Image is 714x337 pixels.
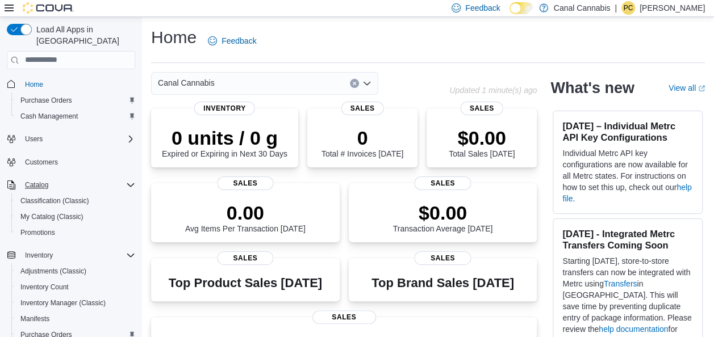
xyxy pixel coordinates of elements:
[203,30,261,52] a: Feedback
[362,79,371,88] button: Open list of options
[20,298,106,307] span: Inventory Manager (Classic)
[415,176,471,190] span: Sales
[615,1,617,15] p: |
[16,296,135,310] span: Inventory Manager (Classic)
[2,131,140,147] button: Users
[20,96,72,105] span: Purchase Orders
[20,155,135,169] span: Customers
[16,312,135,326] span: Manifests
[312,310,376,324] span: Sales
[554,1,611,15] p: Canal Cannabis
[16,94,135,107] span: Purchase Orders
[393,201,493,224] p: $0.00
[25,80,43,89] span: Home
[350,79,359,88] button: Clear input
[162,127,287,149] p: 0 units / 0 g
[16,226,135,239] span: Promotions
[393,201,493,233] div: Transaction Average [DATE]
[562,183,691,203] a: help file
[16,312,54,326] a: Manifests
[16,264,135,278] span: Adjustments (Classic)
[194,102,255,115] span: Inventory
[20,178,135,192] span: Catalog
[2,76,140,92] button: Home
[11,279,140,295] button: Inventory Count
[11,209,140,225] button: My Catalog (Classic)
[415,251,471,265] span: Sales
[341,102,384,115] span: Sales
[510,2,533,14] input: Dark Mode
[16,109,135,123] span: Cash Management
[669,83,705,92] a: View allExternal link
[185,201,306,224] p: 0.00
[20,155,62,169] a: Customers
[11,295,140,311] button: Inventory Manager (Classic)
[698,85,705,92] svg: External link
[217,176,273,190] span: Sales
[20,228,55,237] span: Promotions
[465,2,500,14] span: Feedback
[16,109,82,123] a: Cash Management
[321,127,403,149] p: 0
[25,251,53,260] span: Inventory
[16,194,135,208] span: Classification (Classic)
[222,35,256,47] span: Feedback
[11,108,140,124] button: Cash Management
[2,247,140,263] button: Inventory
[20,132,47,146] button: Users
[550,79,634,97] h2: What's new
[169,276,322,290] h3: Top Product Sales [DATE]
[162,127,287,158] div: Expired or Expiring in Next 30 Days
[11,311,140,327] button: Manifests
[23,2,74,14] img: Cova
[621,1,635,15] div: Patrick Ciantar
[11,193,140,209] button: Classification (Classic)
[604,279,637,288] a: Transfers
[449,127,515,158] div: Total Sales [DATE]
[562,228,693,251] h3: [DATE] - Integrated Metrc Transfers Coming Soon
[20,314,49,323] span: Manifests
[217,251,273,265] span: Sales
[16,210,88,224] a: My Catalog (Classic)
[562,148,693,204] p: Individual Metrc API key configurations are now available for all Metrc states. For instructions ...
[11,92,140,108] button: Purchase Orders
[20,283,69,292] span: Inventory Count
[20,112,78,121] span: Cash Management
[321,127,403,158] div: Total # Invoices [DATE]
[16,210,135,224] span: My Catalog (Classic)
[449,127,515,149] p: $0.00
[151,26,197,49] h1: Home
[20,78,48,91] a: Home
[20,212,83,221] span: My Catalog (Classic)
[25,180,48,189] span: Catalog
[11,225,140,241] button: Promotions
[185,201,306,233] div: Avg Items Per Transaction [DATE]
[16,296,110,310] a: Inventory Manager (Classic)
[20,267,86,276] span: Adjustments (Classic)
[25,134,43,144] span: Users
[449,86,537,95] p: Updated 1 minute(s) ago
[16,280,73,294] a: Inventory Count
[640,1,705,15] p: [PERSON_NAME]
[16,280,135,294] span: Inventory Count
[20,248,135,262] span: Inventory
[461,102,503,115] span: Sales
[32,24,135,47] span: Load All Apps in [GEOGRAPHIC_DATA]
[20,178,53,192] button: Catalog
[20,77,135,91] span: Home
[25,158,58,167] span: Customers
[562,120,693,143] h3: [DATE] – Individual Metrc API Key Configurations
[20,248,57,262] button: Inventory
[16,94,77,107] a: Purchase Orders
[371,276,514,290] h3: Top Brand Sales [DATE]
[16,226,60,239] a: Promotions
[624,1,633,15] span: PC
[2,154,140,170] button: Customers
[158,76,215,90] span: Canal Cannabis
[11,263,140,279] button: Adjustments (Classic)
[20,132,135,146] span: Users
[20,196,89,205] span: Classification (Classic)
[16,194,94,208] a: Classification (Classic)
[2,177,140,193] button: Catalog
